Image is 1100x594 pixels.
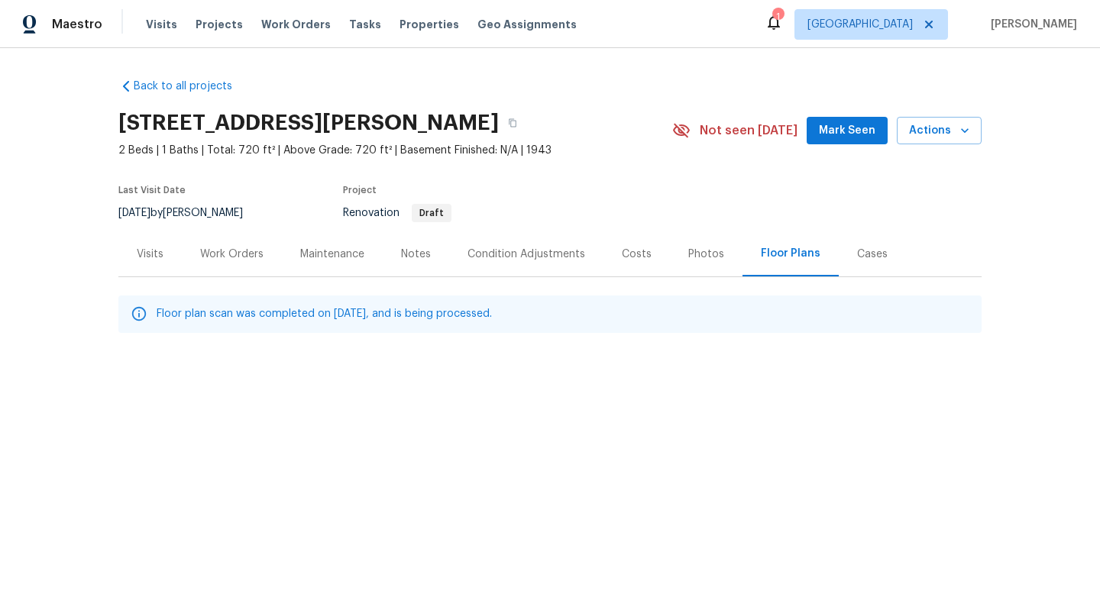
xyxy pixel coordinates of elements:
[909,121,969,140] span: Actions
[200,247,264,262] div: Work Orders
[700,123,797,138] span: Not seen [DATE]
[118,204,261,222] div: by [PERSON_NAME]
[196,17,243,32] span: Projects
[137,247,163,262] div: Visits
[413,208,450,218] span: Draft
[857,247,888,262] div: Cases
[807,17,913,32] span: [GEOGRAPHIC_DATA]
[118,143,672,158] span: 2 Beds | 1 Baths | Total: 720 ft² | Above Grade: 720 ft² | Basement Finished: N/A | 1943
[118,208,150,218] span: [DATE]
[477,17,577,32] span: Geo Assignments
[146,17,177,32] span: Visits
[349,19,381,30] span: Tasks
[118,115,499,131] h2: [STREET_ADDRESS][PERSON_NAME]
[157,306,492,322] p: Floor plan scan was completed on [DATE], and is being processed.
[118,79,265,94] a: Back to all projects
[343,208,451,218] span: Renovation
[761,246,820,261] div: Floor Plans
[499,109,526,137] button: Copy Address
[261,17,331,32] span: Work Orders
[819,121,875,140] span: Mark Seen
[52,17,102,32] span: Maestro
[807,117,888,145] button: Mark Seen
[400,17,459,32] span: Properties
[622,247,652,262] div: Costs
[343,186,377,195] span: Project
[772,9,783,24] div: 1
[985,17,1077,32] span: [PERSON_NAME]
[300,247,364,262] div: Maintenance
[467,247,585,262] div: Condition Adjustments
[688,247,724,262] div: Photos
[401,247,431,262] div: Notes
[897,117,982,145] button: Actions
[118,186,186,195] span: Last Visit Date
